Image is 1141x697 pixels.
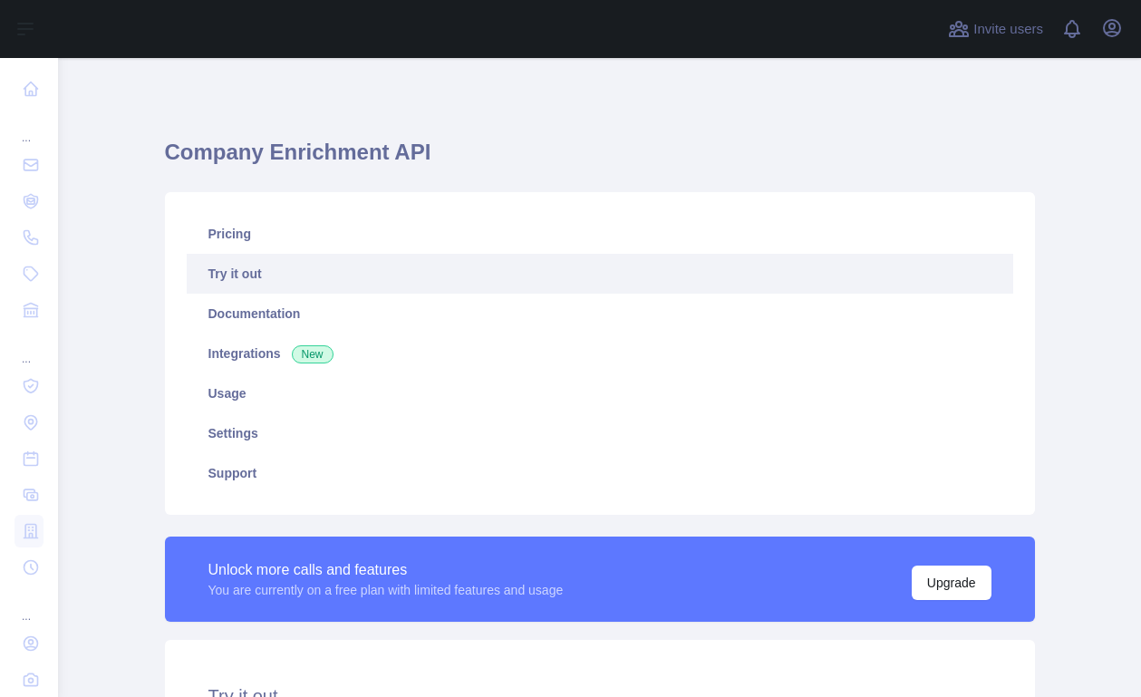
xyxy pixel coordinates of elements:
[15,330,44,366] div: ...
[912,566,991,600] button: Upgrade
[973,19,1043,40] span: Invite users
[187,334,1013,373] a: Integrations New
[187,453,1013,493] a: Support
[187,373,1013,413] a: Usage
[15,109,44,145] div: ...
[944,15,1047,44] button: Invite users
[187,254,1013,294] a: Try it out
[187,294,1013,334] a: Documentation
[187,214,1013,254] a: Pricing
[15,587,44,624] div: ...
[208,559,564,581] div: Unlock more calls and features
[292,345,334,363] span: New
[208,581,564,599] div: You are currently on a free plan with limited features and usage
[187,413,1013,453] a: Settings
[165,138,1035,181] h1: Company Enrichment API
